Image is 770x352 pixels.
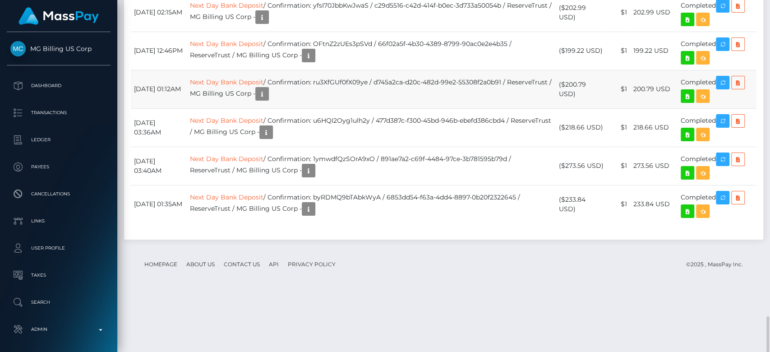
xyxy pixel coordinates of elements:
[607,70,630,108] td: $1
[607,147,630,185] td: $1
[10,323,107,336] p: Admin
[556,70,607,108] td: ($200.79 USD)
[10,214,107,228] p: Links
[630,147,678,185] td: 273.56 USD
[10,241,107,255] p: User Profile
[607,185,630,223] td: $1
[678,70,756,108] td: Completed
[190,1,263,9] a: Next Day Bank Deposit
[7,318,111,341] a: Admin
[190,40,263,48] a: Next Day Bank Deposit
[265,257,282,271] a: API
[556,108,607,147] td: ($218.66 USD)
[141,257,181,271] a: Homepage
[10,106,107,120] p: Transactions
[7,183,111,205] a: Cancellations
[7,210,111,232] a: Links
[10,41,26,56] img: MG Billing US Corp
[10,296,107,309] p: Search
[7,264,111,287] a: Taxes
[190,155,263,163] a: Next Day Bank Deposit
[220,257,263,271] a: Contact Us
[556,147,607,185] td: ($273.56 USD)
[556,185,607,223] td: ($233.84 USD)
[190,116,263,125] a: Next Day Bank Deposit
[630,108,678,147] td: 218.66 USD
[18,7,99,25] img: MassPay Logo
[10,133,107,147] p: Ledger
[678,108,756,147] td: Completed
[183,257,218,271] a: About Us
[7,237,111,259] a: User Profile
[7,74,111,97] a: Dashboard
[284,257,339,271] a: Privacy Policy
[630,70,678,108] td: 200.79 USD
[187,147,556,185] td: / Confirmation: 1ymwdfQzSOrA9xO / 891ae7a2-c69f-4484-97ce-3b781595b79d / ReserveTrust / MG Billin...
[678,185,756,223] td: Completed
[187,70,556,108] td: / Confirmation: ru3XfGUf0fX09ye / d745a2ca-d20c-482d-99e2-55308f2a0b91 / ReserveTrust / MG Billin...
[187,185,556,223] td: / Confirmation: byRDMQ9bTAbkWyA / 6853dd54-f63a-4dd4-8897-0b20f2322645 / ReserveTrust / MG Billin...
[7,291,111,314] a: Search
[131,185,187,223] td: [DATE] 01:35AM
[686,259,750,269] div: © 2025 , MassPay Inc.
[131,108,187,147] td: [DATE] 03:36AM
[678,32,756,70] td: Completed
[131,32,187,70] td: [DATE] 12:46PM
[607,108,630,147] td: $1
[7,129,111,151] a: Ledger
[630,185,678,223] td: 233.84 USD
[7,156,111,178] a: Payees
[187,32,556,70] td: / Confirmation: OFtnZ2zUEs3pSVd / 66f02a5f-4b30-4389-8799-90ac0e2e4b35 / ReserveTrust / MG Billin...
[7,102,111,124] a: Transactions
[7,45,111,53] span: MG Billing US Corp
[10,187,107,201] p: Cancellations
[607,32,630,70] td: $1
[190,78,263,86] a: Next Day Bank Deposit
[187,108,556,147] td: / Confirmation: u6HQI2Oyg1ulh2y / 477d387c-f300-45bd-946b-ebefd386cbd4 / ReserveTrust / MG Billin...
[556,32,607,70] td: ($199.22 USD)
[190,193,263,201] a: Next Day Bank Deposit
[131,70,187,108] td: [DATE] 01:12AM
[10,79,107,93] p: Dashboard
[131,147,187,185] td: [DATE] 03:40AM
[10,269,107,282] p: Taxes
[10,160,107,174] p: Payees
[678,147,756,185] td: Completed
[630,32,678,70] td: 199.22 USD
